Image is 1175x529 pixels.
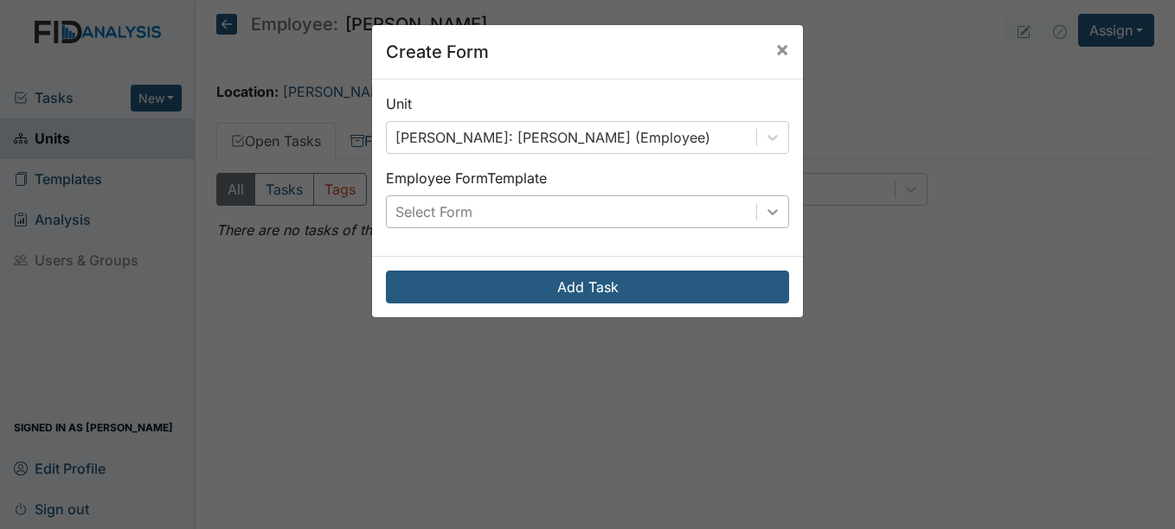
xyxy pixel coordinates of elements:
[386,93,412,114] label: Unit
[775,36,789,61] span: ×
[761,25,803,73] button: Close
[395,127,710,148] div: [PERSON_NAME]: [PERSON_NAME] (Employee)
[386,39,489,65] h5: Create Form
[386,168,547,188] label: Employee Form Template
[386,271,789,303] button: Add Task
[395,201,472,222] div: Select Form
